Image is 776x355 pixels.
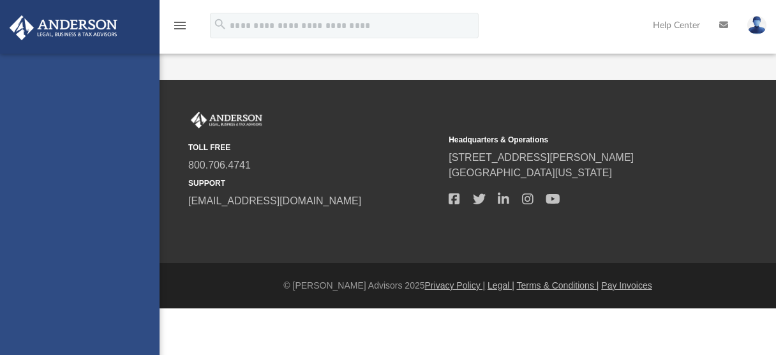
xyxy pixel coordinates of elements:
[188,177,440,189] small: SUPPORT
[188,195,361,206] a: [EMAIL_ADDRESS][DOMAIN_NAME]
[449,167,612,178] a: [GEOGRAPHIC_DATA][US_STATE]
[449,134,700,146] small: Headquarters & Operations
[172,18,188,33] i: menu
[425,280,486,291] a: Privacy Policy |
[449,152,634,163] a: [STREET_ADDRESS][PERSON_NAME]
[188,112,265,128] img: Anderson Advisors Platinum Portal
[213,17,227,31] i: search
[747,16,766,34] img: User Pic
[172,24,188,33] a: menu
[488,280,514,291] a: Legal |
[188,160,251,170] a: 800.706.4741
[6,15,121,40] img: Anderson Advisors Platinum Portal
[160,279,776,292] div: © [PERSON_NAME] Advisors 2025
[517,280,599,291] a: Terms & Conditions |
[188,142,440,153] small: TOLL FREE
[601,280,652,291] a: Pay Invoices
